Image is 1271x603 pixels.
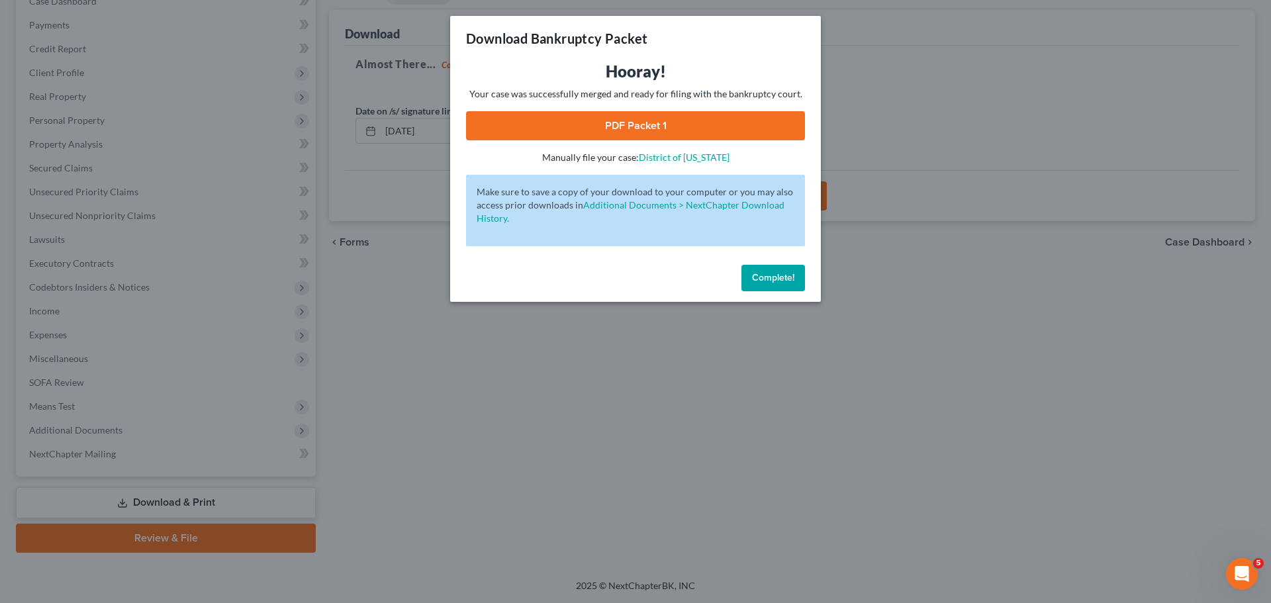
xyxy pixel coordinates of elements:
[741,265,805,291] button: Complete!
[752,272,794,283] span: Complete!
[466,151,805,164] p: Manually file your case:
[1226,558,1258,590] iframe: Intercom live chat
[466,61,805,82] h3: Hooray!
[466,87,805,101] p: Your case was successfully merged and ready for filing with the bankruptcy court.
[477,185,794,225] p: Make sure to save a copy of your download to your computer or you may also access prior downloads in
[466,29,647,48] h3: Download Bankruptcy Packet
[466,111,805,140] a: PDF Packet 1
[477,199,784,224] a: Additional Documents > NextChapter Download History.
[1253,558,1264,569] span: 5
[639,152,730,163] a: District of [US_STATE]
